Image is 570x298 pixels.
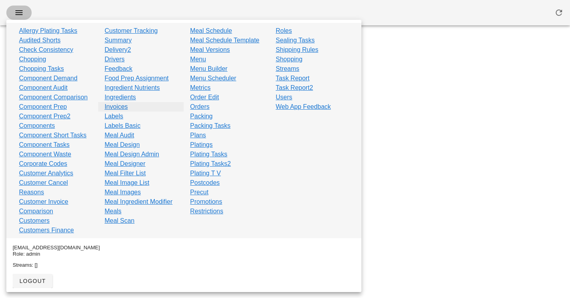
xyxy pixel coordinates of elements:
[190,26,232,36] a: Meal Schedule
[104,55,125,64] a: Drivers
[190,150,227,159] a: Plating Tasks
[19,45,73,55] a: Check Consistency
[276,45,319,55] a: Shipping Rules
[19,169,73,178] a: Customer Analytics
[19,93,87,102] a: Component Comparison
[276,55,303,64] a: Shopping
[190,102,209,112] a: Orders
[19,131,86,140] a: Component Short Tasks
[104,112,123,121] a: Labels
[19,102,67,112] a: Component Prep
[190,159,231,169] a: Plating Tasks2
[19,55,46,64] a: Chopping
[104,83,160,93] a: Ingredient Nutrients
[190,36,259,45] a: Meal Schedule Template
[19,178,92,197] a: Customer Cancel Reasons
[104,188,141,197] a: Meal Images
[104,216,135,226] a: Meal Scan
[13,262,355,268] div: Streams: []
[104,64,132,74] a: Feedback
[19,83,68,93] a: Component Audit
[104,102,128,112] a: Invoices
[190,131,206,140] a: Plans
[19,226,74,235] a: Customers Finance
[276,83,313,93] a: Task Report2
[19,74,78,83] a: Component Demand
[19,36,61,45] a: Audited Shorts
[190,74,236,83] a: Menu Scheduler
[190,140,213,150] a: Platings
[19,159,67,169] a: Corporate Codes
[19,216,49,226] a: Customers
[190,64,227,74] a: Menu Builder
[276,74,310,83] a: Task Report
[104,45,131,55] a: Delivery2
[104,121,141,131] a: Labels Basic
[190,93,219,102] a: Order Edit
[276,26,292,36] a: Roles
[104,207,122,216] a: Meals
[190,188,208,197] a: Precut
[19,140,70,150] a: Component Tasks
[19,26,77,36] a: Allergy Plating Tasks
[104,169,146,178] a: Meal Filter List
[19,197,92,216] a: Customer Invoice Comparison
[104,159,145,169] a: Meal Designer
[190,169,221,178] a: Plating T V
[19,150,71,159] a: Component Waste
[190,207,223,216] a: Restrictions
[19,278,46,284] span: logout
[190,55,206,64] a: Menu
[190,83,211,93] a: Metrics
[104,93,136,102] a: Ingredients
[104,74,169,83] a: Food Prep Assignment
[19,64,64,74] a: Chopping Tasks
[104,26,177,45] a: Customer Tracking Summary
[190,45,230,55] a: Meal Versions
[104,150,159,159] a: Meal Design Admin
[13,245,355,251] div: [EMAIL_ADDRESS][DOMAIN_NAME]
[190,197,222,207] a: Promotions
[276,102,331,112] a: Web App Feedback
[104,178,149,188] a: Meal Image List
[13,274,52,288] button: logout
[104,197,173,207] a: Meal Ingredient Modifier
[190,121,230,131] a: Packing Tasks
[13,251,355,257] div: Role: admin
[276,93,293,102] a: Users
[104,131,134,140] a: Meal Audit
[276,64,300,74] a: Streams
[104,140,140,150] a: Meal Design
[19,112,70,121] a: Component Prep2
[19,121,55,131] a: Components
[276,36,315,45] a: Sealing Tasks
[190,178,220,188] a: Postcodes
[190,112,213,121] a: Packing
